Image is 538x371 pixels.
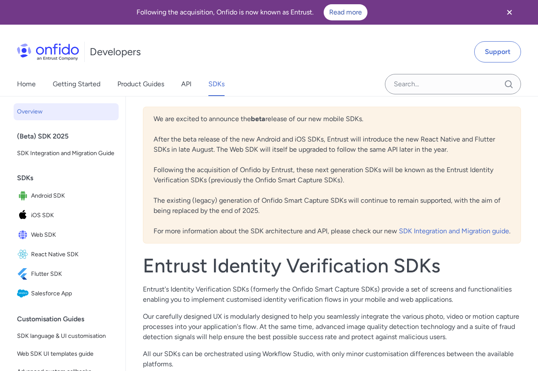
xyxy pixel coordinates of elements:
[399,227,509,235] a: SDK Integration and Migration guide
[143,254,521,278] h1: Entrust Identity Verification SDKs
[17,190,31,202] img: IconAndroid SDK
[117,72,164,96] a: Product Guides
[143,107,521,244] div: We are excited to announce the release of our new mobile SDKs. After the beta release of the new ...
[14,187,119,205] a: IconAndroid SDKAndroid SDK
[17,288,31,300] img: IconSalesforce App
[90,45,141,59] h1: Developers
[143,284,521,305] p: Entrust's Identity Verification SDKs (formerly the Onfido Smart Capture SDKs) provide a set of sc...
[17,43,79,60] img: Onfido Logo
[17,268,31,280] img: IconFlutter SDK
[17,331,115,341] span: SDK language & UI customisation
[14,226,119,244] a: IconWeb SDKWeb SDK
[181,72,191,96] a: API
[208,72,225,96] a: SDKs
[31,288,115,300] span: Salesforce App
[251,115,265,123] b: beta
[14,206,119,225] a: IconiOS SDKiOS SDK
[14,328,119,345] a: SDK language & UI customisation
[17,170,122,187] div: SDKs
[31,210,115,221] span: iOS SDK
[17,128,122,145] div: (Beta) SDK 2025
[143,312,521,342] p: Our carefully designed UX is modularly designed to help you seamlessly integrate the various phot...
[14,284,119,303] a: IconSalesforce AppSalesforce App
[14,346,119,363] a: Web SDK UI templates guide
[504,7,515,17] svg: Close banner
[385,74,521,94] input: Onfido search input field
[14,103,119,120] a: Overview
[14,265,119,283] a: IconFlutter SDKFlutter SDK
[324,4,367,20] a: Read more
[494,2,525,23] button: Close banner
[17,72,36,96] a: Home
[31,268,115,280] span: Flutter SDK
[14,245,119,264] a: IconReact Native SDKReact Native SDK
[17,229,31,241] img: IconWeb SDK
[143,349,521,369] p: All our SDKs can be orchestrated using Workflow Studio, with only minor customisation differences...
[17,210,31,221] img: IconiOS SDK
[14,145,119,162] a: SDK Integration and Migration Guide
[17,148,115,159] span: SDK Integration and Migration Guide
[53,72,100,96] a: Getting Started
[17,311,122,328] div: Customisation Guides
[17,107,115,117] span: Overview
[31,229,115,241] span: Web SDK
[31,190,115,202] span: Android SDK
[474,41,521,62] a: Support
[10,4,494,20] div: Following the acquisition, Onfido is now known as Entrust.
[17,349,115,359] span: Web SDK UI templates guide
[17,249,31,261] img: IconReact Native SDK
[31,249,115,261] span: React Native SDK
